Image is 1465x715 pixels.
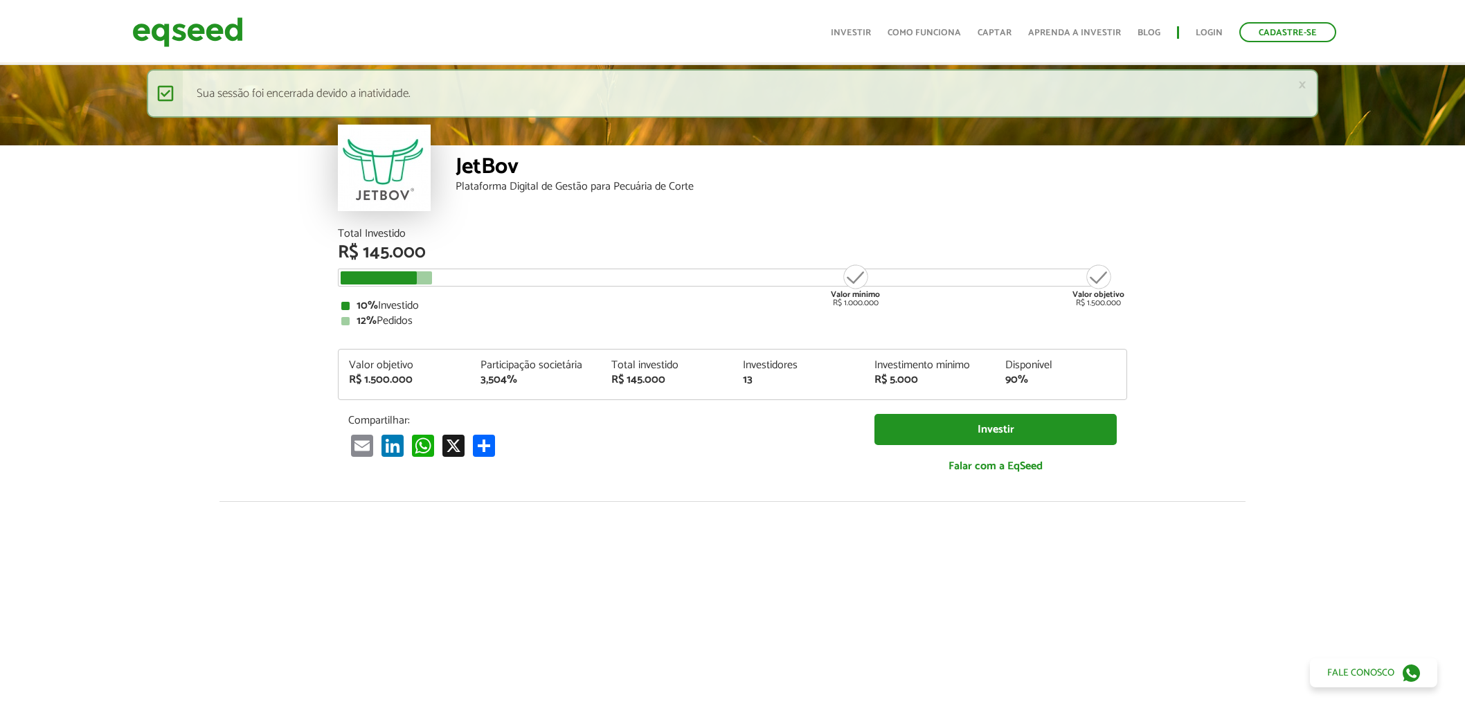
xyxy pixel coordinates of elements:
div: 90% [1005,374,1116,386]
a: WhatsApp [409,434,437,457]
div: R$ 145.000 [338,244,1127,262]
div: Investimento mínimo [874,360,985,371]
div: R$ 1.500.000 [1072,263,1124,307]
div: Total investido [611,360,722,371]
a: Investir [831,28,871,37]
div: R$ 145.000 [611,374,722,386]
a: Captar [978,28,1012,37]
a: Compartilhar [470,434,498,457]
div: Participação societária [480,360,591,371]
a: X [440,434,467,457]
a: Investir [874,414,1117,445]
img: EqSeed [132,14,243,51]
div: JetBov [456,156,1127,181]
a: × [1298,78,1306,92]
a: Aprenda a investir [1028,28,1121,37]
a: Blog [1138,28,1160,37]
div: 13 [743,374,854,386]
div: Total Investido [338,228,1127,239]
p: Compartilhar: [348,414,854,427]
a: Falar com a EqSeed [874,452,1117,480]
div: Disponível [1005,360,1116,371]
div: 3,504% [480,374,591,386]
div: Plataforma Digital de Gestão para Pecuária de Corte [456,181,1127,192]
a: Fale conosco [1310,658,1437,687]
div: R$ 5.000 [874,374,985,386]
a: Cadastre-se [1239,22,1336,42]
strong: 12% [357,311,377,330]
strong: Valor mínimo [831,288,880,301]
a: LinkedIn [379,434,406,457]
a: Email [348,434,376,457]
div: Sua sessão foi encerrada devido a inatividade. [147,69,1319,118]
div: Investidores [743,360,854,371]
div: R$ 1.500.000 [349,374,460,386]
a: Login [1196,28,1223,37]
strong: 10% [357,296,378,315]
div: Pedidos [341,316,1124,327]
div: Valor objetivo [349,360,460,371]
a: Como funciona [888,28,961,37]
div: Investido [341,300,1124,311]
div: R$ 1.000.000 [829,263,881,307]
strong: Valor objetivo [1072,288,1124,301]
